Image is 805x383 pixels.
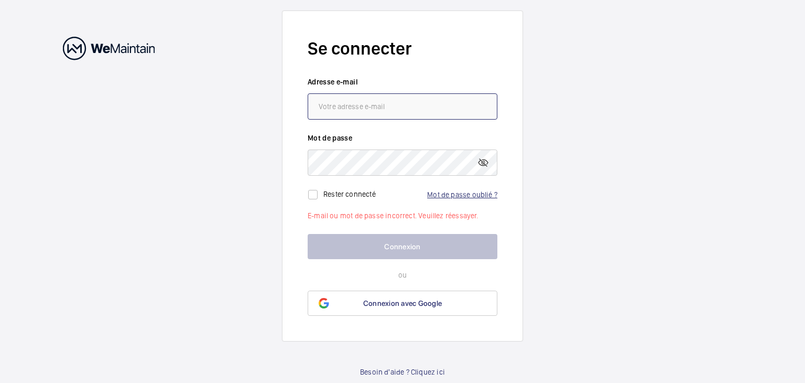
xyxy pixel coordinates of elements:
[360,367,445,377] a: Besoin d'aide ? Cliquez ici
[308,133,497,143] label: Mot de passe
[323,190,376,198] label: Rester connecté
[427,190,497,199] a: Mot de passe oublié ?
[308,36,497,61] h2: Se connecter
[308,210,497,221] p: E-mail ou mot de passe incorrect. Veuillez réessayer.
[308,270,497,280] p: ou
[363,299,442,307] span: Connexion avec Google
[308,77,497,87] label: Adresse e-mail
[308,93,497,120] input: Votre adresse e-mail
[308,234,497,259] button: Connexion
